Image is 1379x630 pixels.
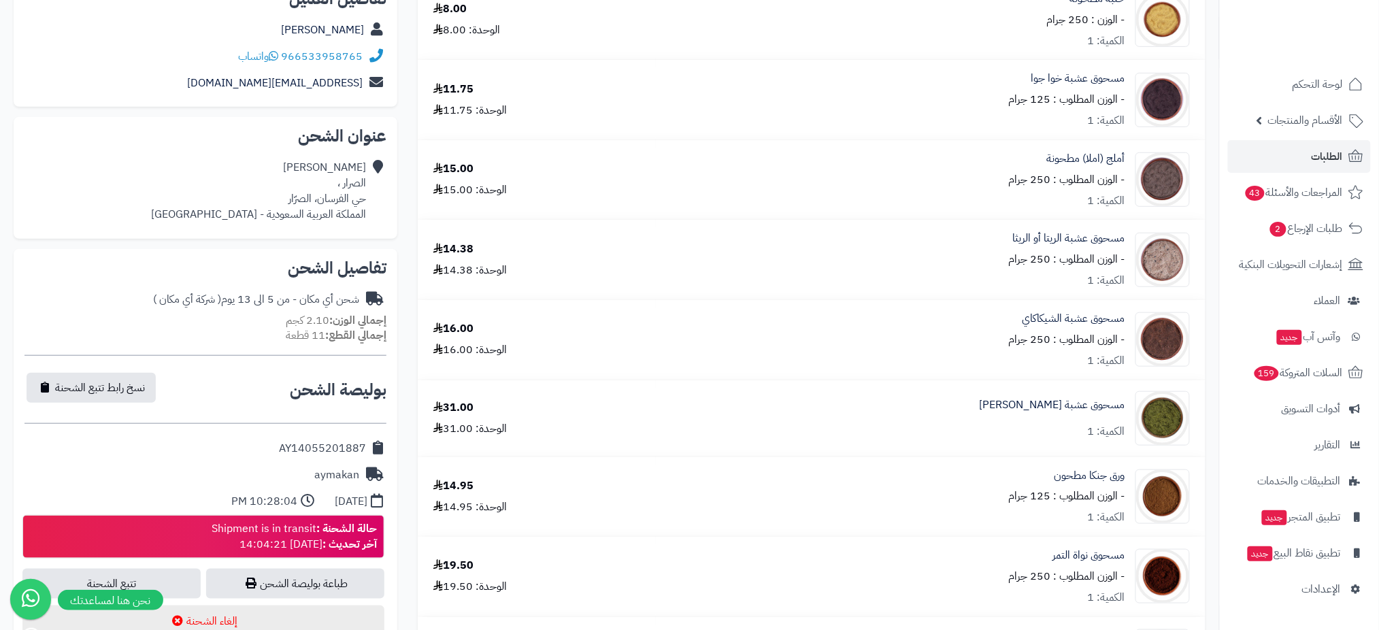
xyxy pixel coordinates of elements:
img: 1662097306-Amaala%20Powder-90x90.jpg [1136,152,1189,207]
div: الكمية: 1 [1088,273,1125,288]
img: logo-2.png [1286,38,1366,67]
a: مسحوق عشبة [PERSON_NAME] [980,397,1125,413]
div: الكمية: 1 [1088,113,1125,129]
div: [DATE] [335,494,367,510]
h2: بوليصة الشحن [290,382,386,398]
span: ( شركة أي مكان ) [153,291,221,308]
a: 966533958765 [281,48,363,65]
strong: حالة الشحنة : [316,520,377,537]
div: الوحدة: 15.00 [433,182,507,198]
a: المراجعات والأسئلة43 [1228,176,1371,209]
span: جديد [1277,330,1302,345]
span: الأقسام والمنتجات [1268,111,1343,130]
small: - الوزن المطلوب : 250 جرام [1009,251,1125,267]
img: 1662098715-Shikakai%20Powder-90x90.jpg [1136,312,1189,367]
a: الطلبات [1228,140,1371,173]
span: تطبيق المتجر [1261,508,1341,527]
a: تتبع الشحنة [22,569,201,599]
div: الوحدة: 19.50 [433,579,507,595]
small: - الوزن المطلوب : 250 جرام [1009,171,1125,188]
a: إشعارات التحويلات البنكية [1228,248,1371,281]
span: جديد [1262,510,1287,525]
a: تطبيق المتجرجديد [1228,501,1371,533]
strong: إجمالي الوزن: [329,312,386,329]
img: 1737394227-Ginkgo%20Leaves%20Powder-90x90.jpg [1136,469,1189,524]
span: إشعارات التحويلات البنكية [1240,255,1343,274]
small: 11 قطعة [286,327,386,344]
span: التطبيقات والخدمات [1258,471,1341,491]
div: الوحدة: 14.95 [433,499,507,515]
small: 2.10 كجم [286,312,386,329]
a: مسحوق عشبة الريتا أو الريثا [1013,231,1125,246]
div: Shipment is in transit [DATE] 14:04:21 [212,521,377,552]
img: 1737394487-Date%20Seed%20Powder-90x90.jpg [1136,549,1189,603]
h2: تفاصيل الشحن [24,260,386,276]
div: الكمية: 1 [1088,33,1125,49]
div: الكمية: 1 [1088,510,1125,525]
small: - الوزن المطلوب : 250 جرام [1009,568,1125,584]
div: شحن أي مكان - من 5 الى 13 يوم [153,292,359,308]
a: العملاء [1228,284,1371,317]
span: 159 [1255,366,1279,381]
button: نسخ رابط تتبع الشحنة [27,373,156,403]
a: [EMAIL_ADDRESS][DOMAIN_NAME] [187,75,363,91]
div: 16.00 [433,321,473,337]
div: 8.00 [433,1,467,17]
div: الكمية: 1 [1088,590,1125,606]
a: أملج (املا) مطحونة [1047,151,1125,167]
span: المراجعات والأسئلة [1244,183,1343,202]
a: لوحة التحكم [1228,68,1371,101]
span: طلبات الإرجاع [1269,219,1343,238]
h2: عنوان الشحن [24,128,386,144]
a: طلبات الإرجاع2 [1228,212,1371,245]
div: 11.75 [433,82,473,97]
div: [PERSON_NAME] الصرار ، حي الفرسان، الصرّار المملكة العربية السعودية - [GEOGRAPHIC_DATA] [151,160,366,222]
div: 14.95 [433,478,473,494]
span: نسخ رابط تتبع الشحنة [55,380,145,396]
div: 19.50 [433,558,473,574]
span: لوحة التحكم [1293,75,1343,94]
div: الكمية: 1 [1088,353,1125,369]
div: الوحدة: 14.38 [433,263,507,278]
span: العملاء [1314,291,1341,310]
div: الكمية: 1 [1088,424,1125,440]
span: 2 [1270,222,1286,237]
div: الكمية: 1 [1088,193,1125,209]
div: AY14055201887 [279,441,366,457]
a: أدوات التسويق [1228,393,1371,425]
a: التطبيقات والخدمات [1228,465,1371,497]
small: - الوزن المطلوب : 125 جرام [1009,91,1125,107]
span: جديد [1248,546,1273,561]
span: وآتس آب [1276,327,1341,346]
span: السلات المتروكة [1253,363,1343,382]
img: 1661783270-Alkanet%20Powder-90x90.jpg [1136,73,1189,127]
span: التقارير [1315,435,1341,454]
small: - الوزن المطلوب : 125 جرام [1009,488,1125,504]
a: مسحوق نواة التمر [1053,548,1125,563]
a: ورق جنكا مطحون [1054,468,1125,484]
div: 14.38 [433,242,473,257]
strong: إجمالي القطع: [325,327,386,344]
span: أدوات التسويق [1282,399,1341,418]
span: 43 [1246,186,1265,201]
a: السلات المتروكة159 [1228,357,1371,389]
small: - الوزن : 250 جرام [1047,12,1125,28]
a: وآتس آبجديد [1228,320,1371,353]
a: مسحوق عشبة الشيكاكاي [1023,311,1125,327]
a: الإعدادات [1228,573,1371,606]
div: 15.00 [433,161,473,177]
div: 31.00 [433,400,473,416]
div: الوحدة: 31.00 [433,421,507,437]
a: [PERSON_NAME] [281,22,364,38]
small: - الوزن المطلوب : 250 جرام [1009,331,1125,348]
a: واتساب [238,48,278,65]
div: aymakan [314,467,359,483]
a: مسحوق عشبة خوا جوا [1031,71,1125,86]
div: 10:28:04 PM [231,494,297,510]
div: الوحدة: 16.00 [433,342,507,358]
img: 1667661777-Reetha%20Powder-90x90.jpg [1136,233,1189,287]
a: طباعة بوليصة الشحن [206,569,384,599]
a: تطبيق نقاط البيعجديد [1228,537,1371,569]
img: 1728030036-Zaz%20Leaves%20Powder-90x90.jpg [1136,391,1189,446]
